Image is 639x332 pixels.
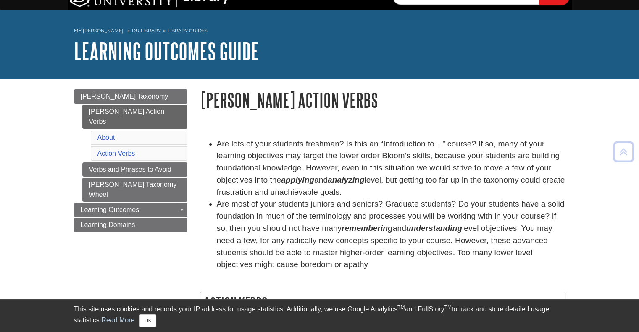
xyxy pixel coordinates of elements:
a: Action Verbs [97,150,135,157]
em: understanding [406,224,462,233]
a: Library Guides [168,28,208,34]
a: My [PERSON_NAME] [74,27,124,34]
sup: TM [397,304,405,310]
a: DU Library [132,28,161,34]
a: [PERSON_NAME] Taxonomy Wheel [82,178,187,202]
h1: [PERSON_NAME] Action Verbs [200,89,565,111]
strong: applying [281,175,314,184]
li: Are most of your students juniors and seniors? Graduate students? Do your students have a solid f... [217,198,565,271]
li: Are lots of your students freshman? Is this an “Introduction to…” course? If so, many of your lea... [217,138,565,199]
h2: Action Verbs [200,292,565,314]
a: Back to Top [610,146,637,157]
a: Verbs and Phrases to Avoid [82,162,187,177]
div: This site uses cookies and records your IP address for usage statistics. Additionally, we use Goo... [74,304,565,327]
sup: TM [444,304,452,310]
a: [PERSON_NAME] Action Verbs [82,105,187,129]
span: [PERSON_NAME] Taxonomy [81,93,168,100]
div: Guide Page Menu [74,89,187,232]
a: Read More [101,316,134,324]
a: Learning Outcomes [74,203,187,217]
nav: breadcrumb [74,25,565,39]
a: About [97,134,115,141]
em: remembering [342,224,393,233]
a: Learning Domains [74,218,187,232]
span: Learning Domains [81,221,135,228]
a: [PERSON_NAME] Taxonomy [74,89,187,104]
button: Close [139,314,156,327]
a: Learning Outcomes Guide [74,38,259,64]
strong: analyzing [328,175,364,184]
span: Learning Outcomes [81,206,139,213]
